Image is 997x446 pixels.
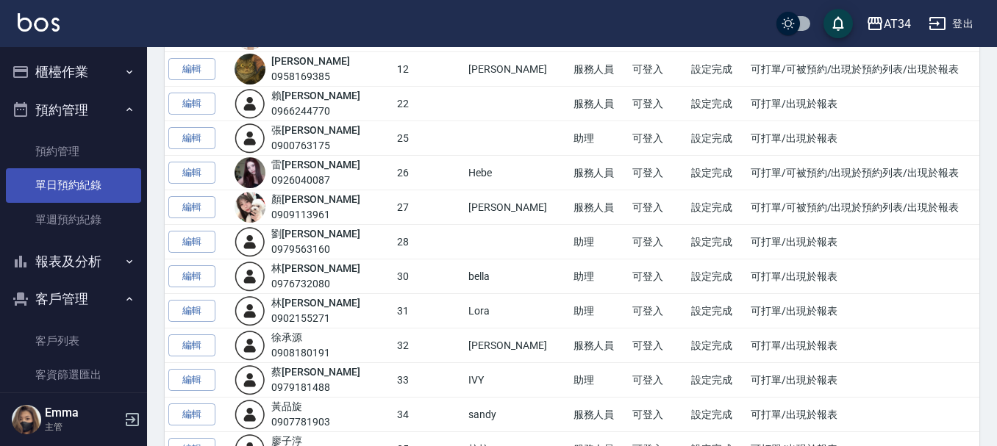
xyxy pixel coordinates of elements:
[271,69,349,84] div: 0958169385
[6,242,141,281] button: 報表及分析
[271,380,360,395] div: 0979181488
[271,138,360,154] div: 0900763175
[465,190,569,225] td: [PERSON_NAME]
[168,300,215,323] a: 編輯
[923,10,979,37] button: 登出
[393,363,465,398] td: 33
[393,225,465,259] td: 28
[629,52,687,87] td: 可登入
[860,9,917,39] button: AT34
[687,156,746,190] td: 設定完成
[393,156,465,190] td: 26
[235,330,265,361] img: user-login-man-human-body-mobile-person-512.png
[687,121,746,156] td: 設定完成
[271,90,360,101] a: 賴[PERSON_NAME]
[6,203,141,237] a: 單週預約紀錄
[235,261,265,292] img: user-login-man-human-body-mobile-person-512.png
[6,324,141,358] a: 客戶列表
[271,400,302,412] a: 黃品旋
[570,225,629,259] td: 助理
[465,398,569,432] td: sandy
[271,173,360,188] div: 0926040087
[6,91,141,129] button: 預約管理
[465,259,569,294] td: bella
[168,231,215,253] a: 編輯
[235,54,265,84] img: avatar.jpeg
[168,127,215,150] a: 編輯
[393,398,465,432] td: 34
[393,259,465,294] td: 30
[570,259,629,294] td: 助理
[168,265,215,288] a: 編輯
[271,262,360,274] a: 林[PERSON_NAME]
[271,242,360,257] div: 0979563160
[570,190,629,225] td: 服務人員
[168,196,215,219] a: 編輯
[6,358,141,392] a: 客資篩選匯出
[271,104,360,119] div: 0966244770
[687,294,746,328] td: 設定完成
[271,159,360,170] a: 雷[PERSON_NAME]
[570,363,629,398] td: 助理
[465,328,569,363] td: [PERSON_NAME]
[465,294,569,328] td: Lora
[271,207,360,223] div: 0909113961
[629,259,687,294] td: 可登入
[629,190,687,225] td: 可登入
[570,398,629,432] td: 服務人員
[393,328,465,363] td: 32
[18,13,60,32] img: Logo
[884,15,911,33] div: AT34
[570,156,629,190] td: 服務人員
[235,88,265,119] img: user-login-man-human-body-mobile-person-512.png
[271,414,330,430] div: 0907781903
[629,328,687,363] td: 可登入
[235,364,265,395] img: user-login-man-human-body-mobile-person-512.png
[629,398,687,432] td: 可登入
[235,399,265,430] img: user-login-man-human-body-mobile-person-512.png
[465,52,569,87] td: [PERSON_NAME]
[168,93,215,115] a: 編輯
[6,53,141,91] button: 櫃檯作業
[271,331,302,343] a: 徐承源
[570,294,629,328] td: 助理
[570,328,629,363] td: 服務人員
[271,276,360,292] div: 0976732080
[570,121,629,156] td: 助理
[168,369,215,392] a: 編輯
[393,294,465,328] td: 31
[6,168,141,202] a: 單日預約紀錄
[629,156,687,190] td: 可登入
[465,363,569,398] td: IVY
[235,295,265,326] img: user-login-man-human-body-mobile-person-512.png
[235,226,265,257] img: user-login-man-human-body-mobile-person-512.png
[629,121,687,156] td: 可登入
[393,52,465,87] td: 12
[12,405,41,434] img: Person
[687,363,746,398] td: 設定完成
[45,406,120,420] h5: Emma
[271,366,360,378] a: 蔡[PERSON_NAME]
[235,157,265,188] img: avatar.jpeg
[168,162,215,184] a: 編輯
[271,311,360,326] div: 0902155271
[629,294,687,328] td: 可登入
[687,225,746,259] td: 設定完成
[687,190,746,225] td: 設定完成
[629,87,687,121] td: 可登入
[687,52,746,87] td: 設定完成
[687,328,746,363] td: 設定完成
[271,124,360,136] a: 張[PERSON_NAME]
[6,392,141,425] a: 卡券管理
[629,225,687,259] td: 可登入
[823,9,853,38] button: save
[393,121,465,156] td: 25
[393,190,465,225] td: 27
[687,259,746,294] td: 設定完成
[271,193,360,205] a: 顏[PERSON_NAME]
[168,403,215,426] a: 編輯
[45,420,120,434] p: 主管
[570,52,629,87] td: 服務人員
[271,228,360,240] a: 劉[PERSON_NAME]
[271,55,349,67] a: [PERSON_NAME]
